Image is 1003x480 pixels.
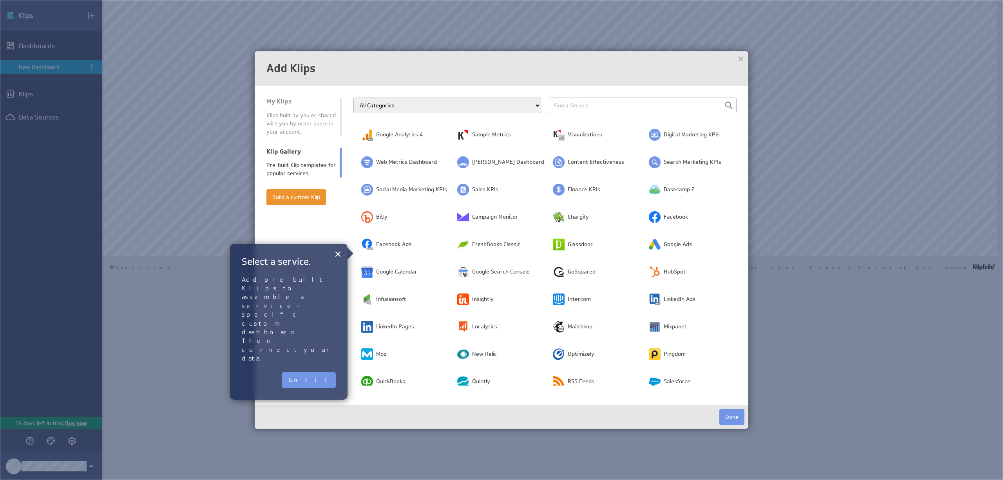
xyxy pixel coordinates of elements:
span: Salesforce [664,378,690,386]
img: image1443927121734523965.png [457,129,469,141]
h2: Select a service. [242,255,336,268]
img: image5288152894157907875.png [553,129,565,141]
img: image6945227001548638080.png [361,348,373,360]
span: [PERSON_NAME] Dashboard [472,158,544,166]
img: image5117197766309347828.png [553,156,565,168]
span: Infusionsoft [376,295,406,303]
img: image1629079199996430842.png [553,321,565,333]
span: Glassdoor [568,241,593,248]
span: Quintly [472,378,490,386]
span: QuickBooks [376,378,405,386]
span: LinkedIn Ads [664,295,695,303]
span: Moz [376,350,386,358]
img: image2563615312826291593.png [553,266,565,278]
span: Web Metrics Dashboard [376,158,437,166]
span: New Relic [472,350,497,358]
span: Finance KPIs [568,186,600,194]
img: image5502353411254158712.png [361,376,373,388]
img: image3522292994667009732.png [457,239,469,250]
span: Visualizations [568,131,602,139]
span: Intercom [568,295,591,303]
h1: Add Klips [266,63,737,74]
div: My Klips [266,98,336,105]
span: Mixpanel [664,323,686,331]
img: image3296276360446815218.png [553,293,565,305]
img: image2282773393747061076.png [457,266,469,278]
span: FreshBooks Classic [472,241,520,248]
img: image1927158031853539236.png [361,321,373,333]
div: Klips built by you or shared with you by other users in your account. [266,111,336,136]
img: image317880333281432042.png [457,348,469,360]
img: image2262199030057641335.png [649,321,661,333]
img: image286808521443149053.png [553,184,565,196]
span: Search Marketing KPIs [664,158,721,166]
span: Google Analytics 4 [376,131,423,139]
span: Facebook [664,213,688,221]
img: image4712442411381150036.png [649,129,661,141]
span: Sample Metrics [472,131,511,139]
span: Localytics [472,323,497,331]
p: Add pre-built Klips to assemble a service-specific custom dashboard. Then connect your data. [242,275,336,363]
span: Chargify [568,213,589,221]
img: image4693762298343897077.png [361,266,373,278]
img: image2261544860167327136.png [553,211,565,223]
span: Pingdom [664,350,686,358]
button: Close [334,246,342,262]
span: GoSquared [568,268,596,276]
span: Basecamp 2 [664,186,695,194]
span: Content Effectiveness [568,158,624,166]
button: Done [719,409,744,425]
span: Facebook Ads [376,241,411,248]
div: Pre-built Klip templates for popular services. [266,161,336,178]
span: LinkedIn Pages [376,323,414,331]
img: image5484081956008651141.png [553,376,565,388]
img: image1607582322051633806.png [457,376,469,388]
input: Find a Service... [549,98,737,113]
span: Google Search Console [472,268,530,276]
img: image6502031566950861830.png [361,129,373,141]
img: image8284517391661430187.png [457,293,469,305]
div: Klip Gallery [266,148,336,156]
span: Google Ads [664,241,692,248]
span: Optimizely [568,350,594,358]
img: image8669511407265061774.png [361,184,373,196]
img: image52590220093943300.png [649,156,661,168]
span: Digital Marketing KPIs [664,131,720,139]
img: image1915121390589644725.png [649,376,661,388]
span: Social Media Marketing KPIs [376,186,447,194]
span: Campaign Monitor [472,213,518,221]
span: Insightly [472,295,494,303]
span: HubSpot [664,268,686,276]
img: image8320012023144177748.png [361,211,373,223]
img: image1858912082062294012.png [649,293,661,305]
img: image259683944446962572.png [649,184,661,196]
img: image7954769931657248111.png [553,348,565,360]
span: Bitly [376,213,387,221]
img: image8417636050194330799.png [649,239,661,250]
img: image9004029412686863253.png [457,321,469,333]
img: image4203343126471956075.png [553,239,565,250]
img: image729517258887019810.png [649,211,661,223]
img: image2048842146512654208.png [457,156,469,168]
img: image4858805091178672087.png [361,293,373,305]
span: Google Calendar [376,268,417,276]
span: RSS Feeds [568,378,594,386]
img: image2754833655435752804.png [361,239,373,250]
img: image6468414940844382241.png [649,348,661,360]
img: image7785814661071211034.png [361,156,373,168]
img: image6347507244920034643.png [457,211,469,223]
img: image1810292984256751319.png [457,184,469,196]
img: image4788249492605619304.png [649,266,661,278]
span: Mailchimp [568,323,592,331]
button: Got it [282,372,336,388]
span: Sales KPIs [472,186,498,194]
button: Build a custom Klip [266,189,326,205]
